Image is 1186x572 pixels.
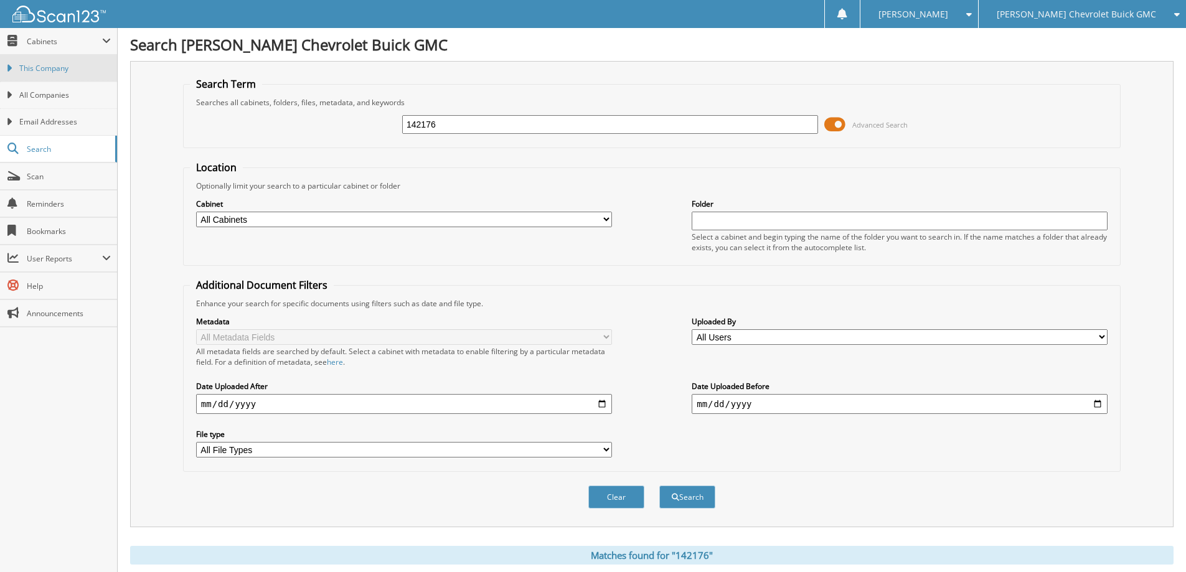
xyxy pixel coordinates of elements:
label: Cabinet [196,199,612,209]
iframe: Chat Widget [1124,512,1186,572]
span: Bookmarks [27,226,111,237]
label: Date Uploaded After [196,381,612,391]
div: All metadata fields are searched by default. Select a cabinet with metadata to enable filtering b... [196,346,612,367]
span: Reminders [27,199,111,209]
label: File type [196,429,612,439]
span: Scan [27,171,111,182]
span: Search [27,144,109,154]
a: here [327,357,343,367]
div: Select a cabinet and begin typing the name of the folder you want to search in. If the name match... [692,232,1108,253]
div: Enhance your search for specific documents using filters such as date and file type. [190,298,1114,309]
span: Advanced Search [852,120,908,129]
legend: Search Term [190,77,262,91]
legend: Location [190,161,243,174]
span: User Reports [27,253,102,264]
span: Help [27,281,111,291]
label: Date Uploaded Before [692,381,1108,391]
label: Metadata [196,316,612,327]
h1: Search [PERSON_NAME] Chevrolet Buick GMC [130,34,1174,55]
span: All Companies [19,90,111,101]
span: [PERSON_NAME] [878,11,948,18]
div: Searches all cabinets, folders, files, metadata, and keywords [190,97,1114,108]
span: Announcements [27,308,111,319]
input: end [692,394,1108,414]
span: This Company [19,63,111,74]
label: Folder [692,199,1108,209]
img: scan123-logo-white.svg [12,6,106,22]
span: [PERSON_NAME] Chevrolet Buick GMC [997,11,1156,18]
button: Search [659,485,715,509]
button: Clear [588,485,644,509]
span: Cabinets [27,36,102,47]
input: start [196,394,612,414]
span: Email Addresses [19,116,111,128]
div: Optionally limit your search to a particular cabinet or folder [190,181,1114,191]
div: Matches found for "142176" [130,546,1174,565]
label: Uploaded By [692,316,1108,327]
legend: Additional Document Filters [190,278,334,292]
